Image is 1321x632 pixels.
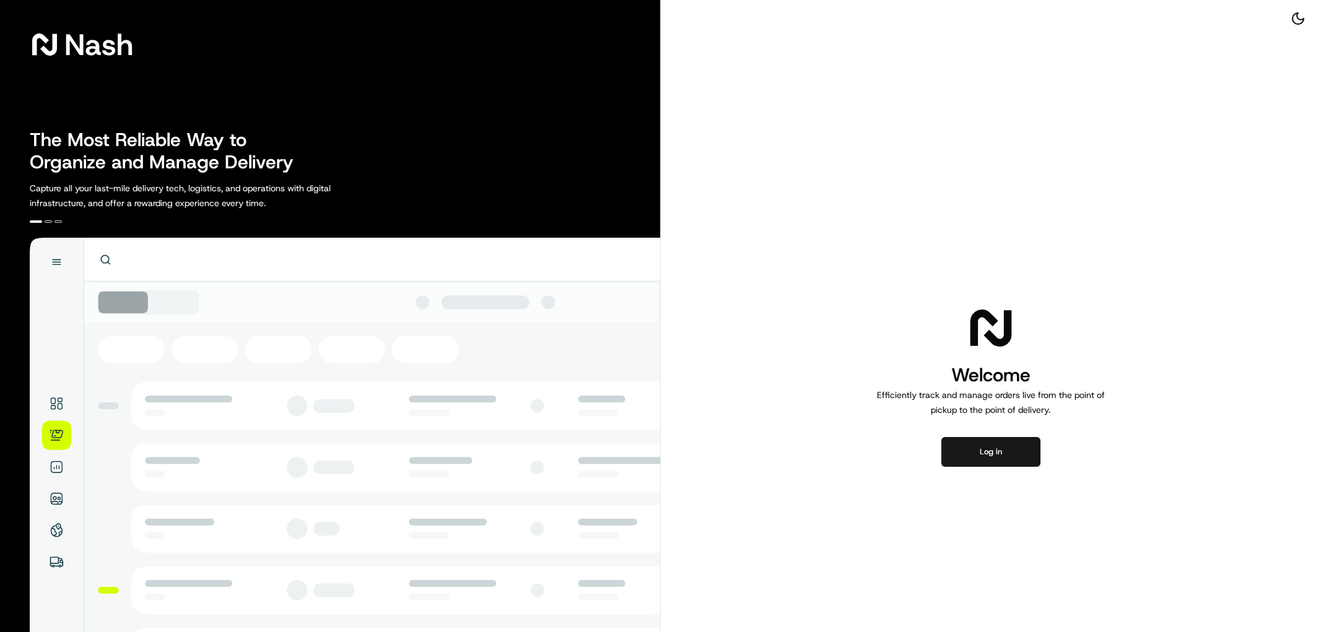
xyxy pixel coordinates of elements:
span: Nash [64,32,133,57]
button: Log in [941,437,1040,467]
p: Capture all your last-mile delivery tech, logistics, and operations with digital infrastructure, ... [30,181,386,210]
h1: Welcome [872,363,1110,387]
h2: The Most Reliable Way to Organize and Manage Delivery [30,129,307,173]
p: Efficiently track and manage orders live from the point of pickup to the point of delivery. [872,387,1110,417]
